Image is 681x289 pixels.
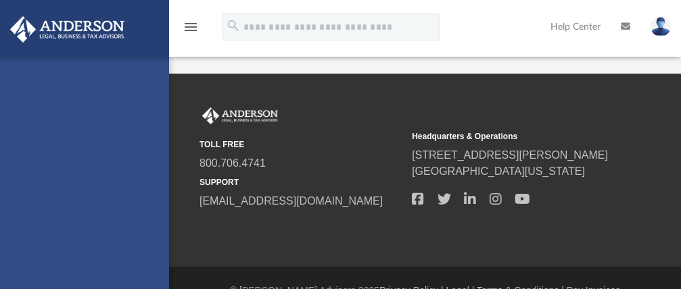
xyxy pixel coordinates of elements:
img: User Pic [651,17,671,36]
small: SUPPORT [199,176,402,188]
a: menu [183,26,199,35]
a: [GEOGRAPHIC_DATA][US_STATE] [412,165,585,177]
small: Headquarters & Operations [412,130,615,142]
img: Anderson Advisors Platinum Portal [199,107,281,125]
a: [EMAIL_ADDRESS][DOMAIN_NAME] [199,195,383,207]
i: search [226,18,241,33]
img: Anderson Advisors Platinum Portal [6,16,128,43]
small: TOLL FREE [199,138,402,151]
i: menu [183,19,199,35]
a: 800.706.4741 [199,157,266,169]
a: [STREET_ADDRESS][PERSON_NAME] [412,149,608,161]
